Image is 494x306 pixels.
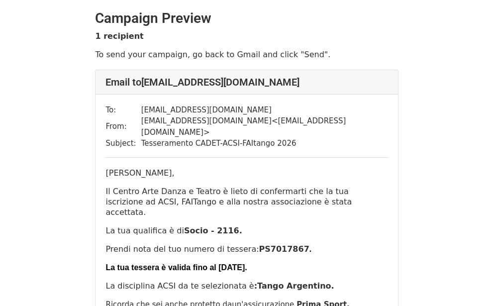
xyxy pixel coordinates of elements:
td: Subject: [105,138,141,149]
strong: . [309,245,311,253]
h4: Email to [EMAIL_ADDRESS][DOMAIN_NAME] [105,76,388,88]
b: Socio - 2116 [184,226,239,235]
b: Tango Argentino [257,281,331,291]
td: To: [105,104,141,116]
strong: : [254,281,257,291]
td: [EMAIL_ADDRESS][DOMAIN_NAME] < [EMAIL_ADDRESS][DOMAIN_NAME] > [141,115,389,138]
p: La disciplina ACSI da te selezionata è [105,281,388,291]
td: [EMAIL_ADDRESS][DOMAIN_NAME] [141,104,389,116]
strong: . [239,226,242,235]
b: PS7017867 [259,244,309,254]
strong: 1 recipient [95,31,143,41]
strong: . [245,263,247,272]
strong: . [331,281,334,291]
p: La tua qualifica è di [105,225,388,236]
td: From: [105,115,141,138]
h2: Campaign Preview [95,10,398,27]
p: To send your campaign, go back to Gmail and click "Send". [95,49,398,60]
p: [PERSON_NAME], [105,168,388,178]
td: Tesseramento CADET-ACSI-FAItango 2026 [141,138,389,149]
p: Il Centro Arte Danza e Teatro è lieto di confermarti che la tua iscrizione ad ACSI, FAITango e al... [105,186,388,217]
p: Prendi nota del tuo numero di tessera: [105,244,388,254]
strong: La tua tessera è valida fino al [DATE] [105,263,245,272]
